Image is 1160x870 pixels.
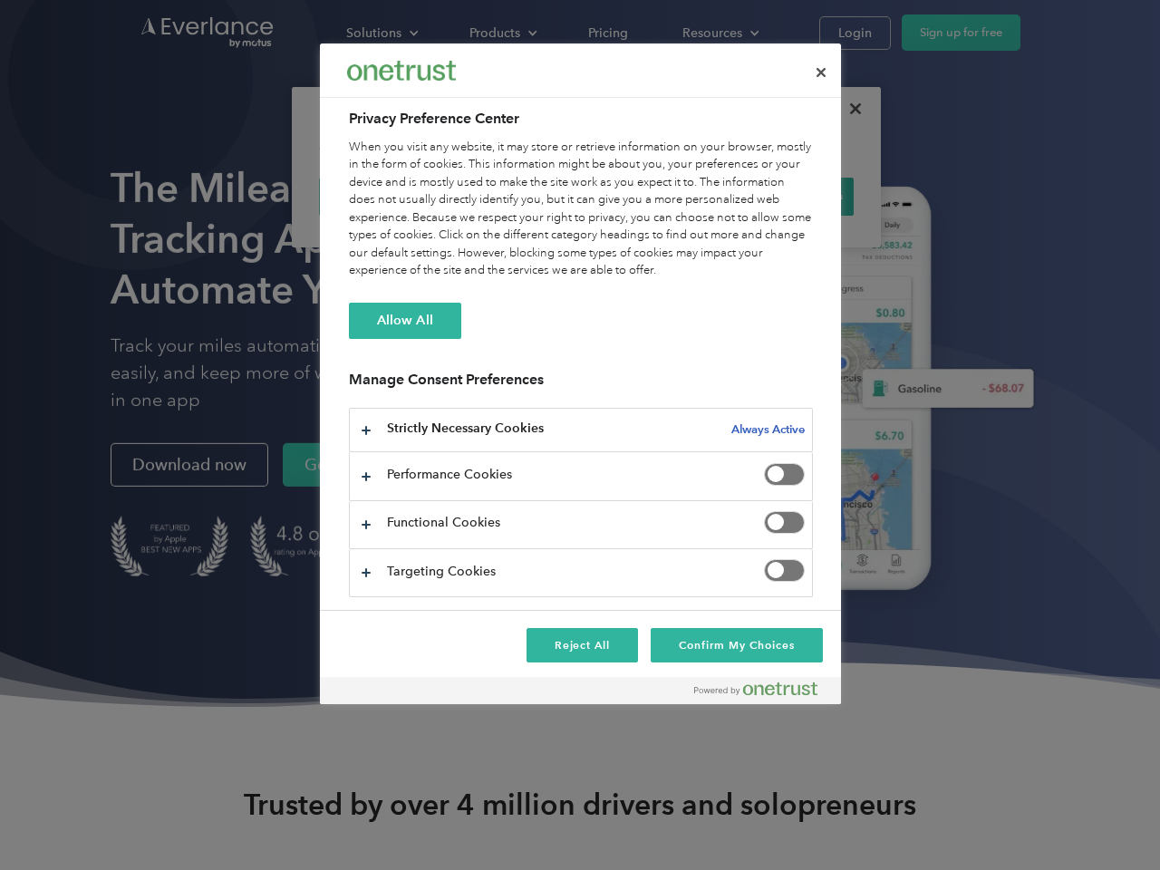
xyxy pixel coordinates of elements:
[801,53,841,92] button: Close
[347,61,456,80] img: Everlance
[349,139,813,280] div: When you visit any website, it may store or retrieve information on your browser, mostly in the f...
[349,371,813,399] h3: Manage Consent Preferences
[694,681,817,696] img: Powered by OneTrust Opens in a new Tab
[349,303,461,339] button: Allow All
[527,628,639,662] button: Reject All
[347,53,456,89] div: Everlance
[320,43,841,704] div: Privacy Preference Center
[651,628,822,662] button: Confirm My Choices
[694,681,832,704] a: Powered by OneTrust Opens in a new Tab
[349,108,813,130] h2: Privacy Preference Center
[320,43,841,704] div: Preference center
